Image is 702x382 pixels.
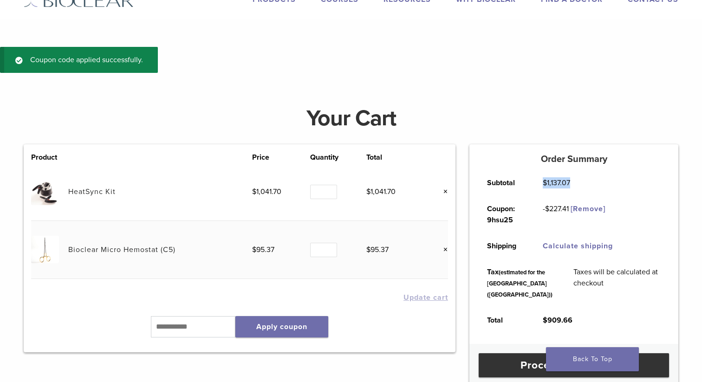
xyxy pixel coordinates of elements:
a: Calculate shipping [543,241,613,251]
small: (estimated for the [GEOGRAPHIC_DATA] ([GEOGRAPHIC_DATA])) [487,269,552,298]
h1: Your Cart [17,107,685,129]
bdi: 1,041.70 [366,187,396,196]
th: Total [366,152,424,163]
th: Coupon: 9hsu25 [476,196,532,233]
a: Remove 9hsu25 coupon [571,204,605,214]
bdi: 95.37 [366,245,389,254]
a: Remove this item [436,186,448,198]
img: Bioclear Micro Hemostat (C5) [31,236,58,263]
td: - [532,196,616,233]
h5: Order Summary [469,154,678,165]
bdi: 909.66 [543,316,572,325]
bdi: 1,137.07 [543,178,570,188]
a: Bioclear Micro Hemostat (C5) [68,245,175,254]
th: Subtotal [476,170,532,196]
bdi: 95.37 [252,245,274,254]
th: Product [31,152,68,163]
span: $ [543,178,547,188]
button: Update cart [403,294,448,301]
span: $ [252,245,256,254]
span: $ [545,204,549,214]
span: $ [366,245,370,254]
th: Price [252,152,310,163]
th: Tax [476,259,563,307]
th: Quantity [310,152,366,163]
a: Proceed to checkout [479,353,669,377]
th: Total [476,307,532,333]
span: $ [543,316,547,325]
a: HeatSync Kit [68,187,116,196]
button: Apply coupon [235,316,328,337]
td: Taxes will be calculated at checkout [563,259,671,307]
img: HeatSync Kit [31,178,58,205]
bdi: 1,041.70 [252,187,281,196]
span: 227.41 [545,204,569,214]
span: $ [252,187,256,196]
th: Shipping [476,233,532,259]
a: Back To Top [546,347,639,371]
a: Remove this item [436,244,448,256]
span: $ [366,187,370,196]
